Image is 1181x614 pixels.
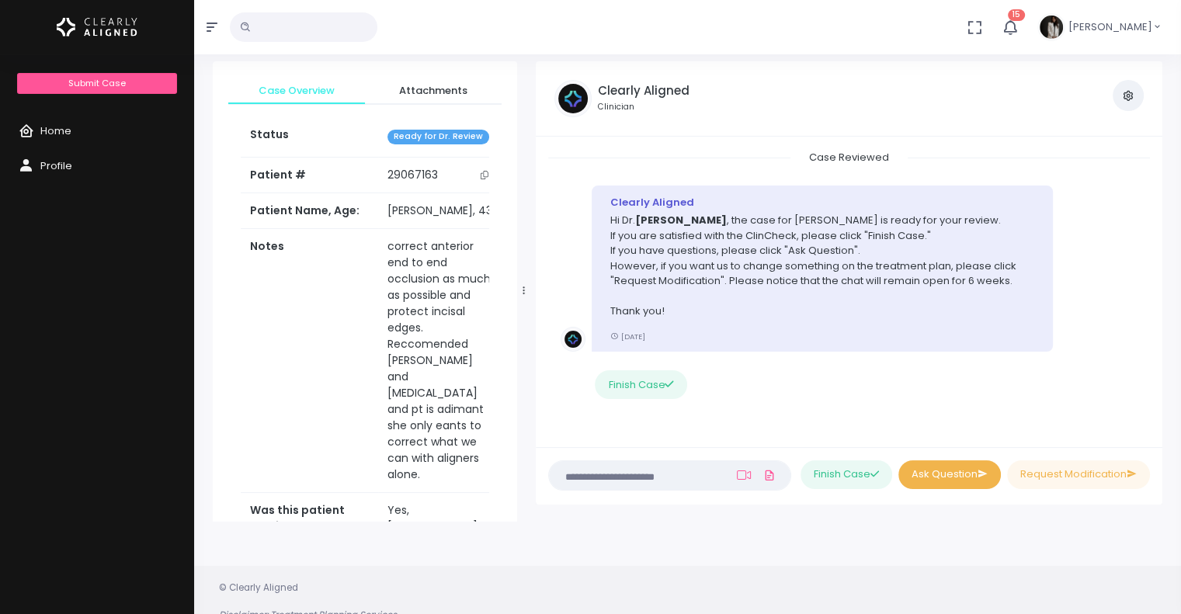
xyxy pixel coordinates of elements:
[760,461,779,489] a: Add Files
[595,370,686,399] button: Finish Case
[1068,19,1152,35] span: [PERSON_NAME]
[387,130,489,144] span: Ready for Dr. Review
[241,117,378,157] th: Status
[241,493,378,578] th: Was this patient previously treated orthodontically in the past?
[801,460,892,489] button: Finish Case
[598,84,689,98] h5: Clearly Aligned
[610,195,1035,210] div: Clearly Aligned
[241,83,353,99] span: Case Overview
[734,469,754,481] a: Add Loom Video
[40,123,71,138] span: Home
[378,229,505,493] td: correct anterior end to end occlusion as much as possible and protect incisal edges. Reccomended ...
[241,229,378,493] th: Notes
[1037,13,1065,41] img: Header Avatar
[635,213,727,227] b: [PERSON_NAME]
[213,61,517,522] div: scrollable content
[378,493,505,578] td: Yes, [MEDICAL_DATA]
[40,158,72,173] span: Profile
[610,213,1035,319] p: Hi Dr. , the case for [PERSON_NAME] is ready for your review. If you are satisfied with the ClinC...
[898,460,1001,489] button: Ask Question
[378,193,505,229] td: [PERSON_NAME], 43
[57,11,137,43] img: Logo Horizontal
[68,77,126,89] span: Submit Case
[241,157,378,193] th: Patient #
[790,145,908,169] span: Case Reviewed
[241,193,378,229] th: Patient Name, Age:
[1007,460,1150,489] button: Request Modification
[378,158,505,193] td: 29067163
[377,83,489,99] span: Attachments
[610,331,645,342] small: [DATE]
[1008,9,1025,21] span: 15
[598,101,689,113] small: Clinician
[17,73,176,94] a: Submit Case
[548,149,1150,432] div: scrollable content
